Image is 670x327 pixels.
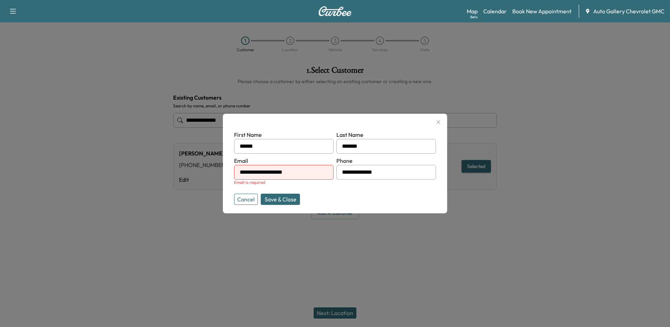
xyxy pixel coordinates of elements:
[234,180,334,185] div: Email is required
[234,131,262,138] label: First Name
[318,6,352,16] img: Curbee Logo
[336,157,353,164] label: Phone
[512,7,572,15] a: Book New Appointment
[336,131,363,138] label: Last Name
[470,14,478,20] div: Beta
[261,194,300,205] button: Save & Close
[234,194,258,205] button: Cancel
[483,7,507,15] a: Calendar
[234,157,248,164] label: Email
[593,7,664,15] span: Auto Gallery Chevrolet GMC
[467,7,478,15] a: MapBeta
